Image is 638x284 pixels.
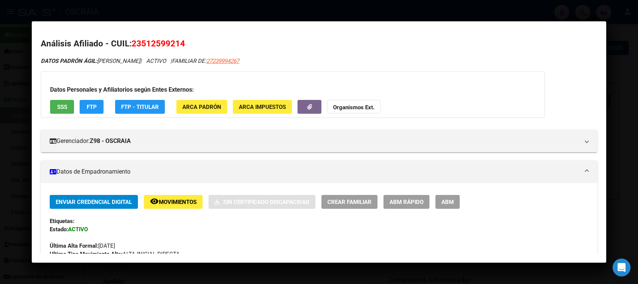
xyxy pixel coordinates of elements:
[383,195,429,209] button: ABM Rápido
[50,251,123,257] strong: Ultimo Tipo Movimiento Alta:
[206,58,239,64] span: 27239994267
[327,199,372,205] span: Crear Familiar
[56,199,132,205] span: Enviar Credencial Digital
[441,199,454,205] span: ABM
[321,195,377,209] button: Crear Familiar
[50,242,115,249] span: [DATE]
[50,242,98,249] strong: Última Alta Formal:
[176,100,227,114] button: ARCA Padrón
[41,161,597,183] mat-expansion-panel-header: Datos de Empadronamiento
[50,100,74,114] button: SSS
[50,195,138,209] button: Enviar Credencial Digital
[50,85,536,94] h3: Datos Personales y Afiliatorios según Entes Externos:
[435,195,460,209] button: ABM
[41,58,239,64] i: | ACTIVO |
[80,100,104,114] button: FTP
[159,199,197,205] span: Movimientos
[233,100,292,114] button: ARCA Impuestos
[41,58,140,64] span: [PERSON_NAME]
[50,218,74,225] strong: Etiquetas:
[41,58,97,64] strong: DATOS PADRÓN ÁGIL:
[144,195,203,209] button: Movimientos
[172,58,239,64] span: FAMILIAR DE:
[121,104,159,110] span: FTP - Titular
[115,100,165,114] button: FTP - Titular
[613,259,631,277] div: Open Intercom Messenger
[50,226,68,233] strong: Estado:
[132,39,185,48] span: 23512599214
[41,37,597,50] h2: Análisis Afiliado - CUIL:
[87,104,97,110] span: FTP
[333,104,375,111] strong: Organismos Ext.
[90,137,131,146] strong: Z98 - OSCRAIA
[209,195,315,209] button: Sin Certificado Discapacidad
[57,104,67,110] span: SSS
[68,226,88,233] strong: ACTIVO
[327,100,380,114] button: Organismos Ext.
[50,167,579,176] mat-panel-title: Datos de Empadronamiento
[41,130,597,152] mat-expansion-panel-header: Gerenciador:Z98 - OSCRAIA
[239,104,286,110] span: ARCA Impuestos
[150,197,159,206] mat-icon: remove_red_eye
[223,199,309,205] span: Sin Certificado Discapacidad
[389,199,423,205] span: ABM Rápido
[50,137,579,146] mat-panel-title: Gerenciador:
[50,251,180,257] span: ALTA INICIAL DIRECTA
[182,104,221,110] span: ARCA Padrón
